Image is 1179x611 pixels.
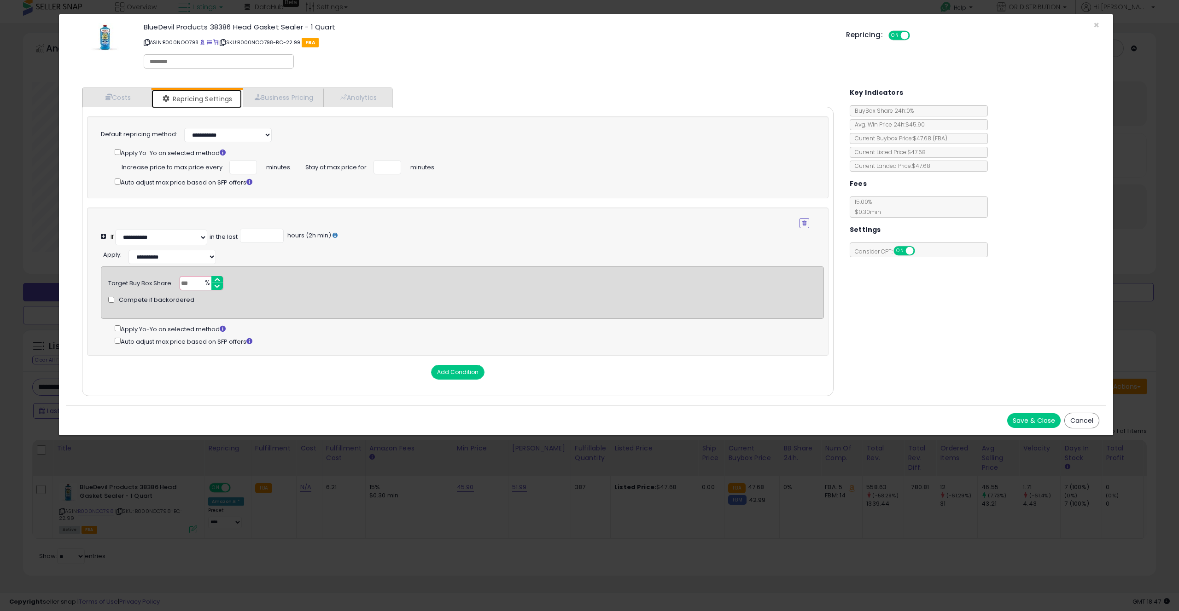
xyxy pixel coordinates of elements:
[850,248,927,255] span: Consider CPT:
[115,147,809,158] div: Apply Yo-Yo on selected method
[103,248,122,259] div: :
[266,160,292,172] span: minutes.
[1007,413,1061,428] button: Save & Close
[91,23,119,51] img: 41H1RJ3BSAL._SL60_.jpg
[1064,413,1099,428] button: Cancel
[933,134,947,142] span: ( FBA )
[850,208,881,216] span: $0.30 min
[1093,18,1099,32] span: ×
[115,323,823,334] div: Apply Yo-Yo on selected method
[850,87,904,98] h5: Key Indicators
[889,32,901,40] span: ON
[302,38,319,47] span: FBA
[850,148,926,156] span: Current Listed Price: $47.68
[850,134,947,142] span: Current Buybox Price:
[101,130,177,139] label: Default repricing method:
[199,277,214,290] span: %
[210,233,238,242] div: in the last
[108,276,173,288] div: Target Buy Box Share:
[846,31,883,39] h5: Repricing:
[144,23,832,30] h3: BlueDevil Products 38386 Head Gasket Sealer - 1 Quart
[850,107,914,115] span: BuyBox Share 24h: 0%
[115,336,823,346] div: Auto adjust max price based on SFP offers
[913,247,928,255] span: OFF
[152,90,242,108] a: Repricing Settings
[243,88,323,107] a: Business Pricing
[82,88,152,107] a: Costs
[431,365,484,380] button: Add Condition
[200,39,205,46] a: BuyBox page
[802,220,806,226] i: Remove Condition
[850,162,930,170] span: Current Landed Price: $47.68
[305,160,367,172] span: Stay at max price for
[286,231,331,240] span: hours (2h min)
[850,198,881,216] span: 15.00 %
[103,250,120,259] span: Apply
[323,88,391,107] a: Analytics
[894,247,906,255] span: ON
[909,32,923,40] span: OFF
[850,224,881,236] h5: Settings
[144,35,832,50] p: ASIN: B000NOO798 | SKU: B000NOO798-BC-22.99
[850,121,925,128] span: Avg. Win Price 24h: $45.90
[913,134,947,142] span: $47.68
[213,39,218,46] a: Your listing only
[207,39,212,46] a: All offer listings
[122,160,222,172] span: Increase price to max price every
[115,177,809,187] div: Auto adjust max price based on SFP offers
[410,160,436,172] span: minutes.
[850,178,867,190] h5: Fees
[119,296,194,305] span: Compete if backordered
